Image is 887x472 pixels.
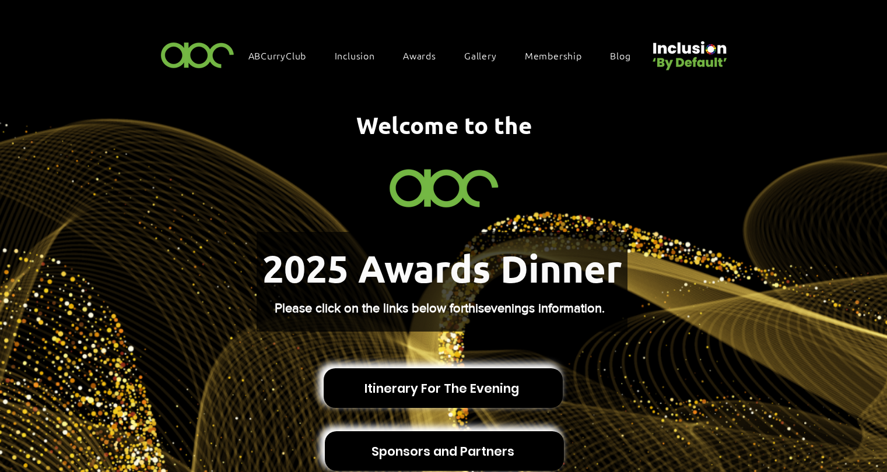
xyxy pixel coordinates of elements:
span: 2025 Awards Dinner [262,245,622,291]
a: Blog [604,43,648,68]
span: Sponsors and Partners [371,442,514,460]
span: Please click on the links below for [275,301,465,315]
a: Membership [519,43,599,68]
a: Gallery [458,43,514,68]
span: Welcome to the [356,110,532,140]
span: Itinerary For The Evening [364,379,519,397]
img: ABC-Logo-Blank-Background-01-01-2.png [381,161,504,210]
span: Inclusion [335,49,375,62]
span: Blog [610,49,630,62]
span: Membership [525,49,582,62]
span: Gallery [464,49,497,62]
nav: Site [243,43,648,68]
a: ABCurryClub [243,43,324,68]
a: Sponsors and Partners [325,431,564,471]
span: evenings information. [484,301,605,315]
span: Awards [403,49,436,62]
img: ABC-Logo-Blank-Background-01-01-2.png [157,37,238,72]
img: Untitled design (22).png [648,31,729,72]
span: this [465,301,484,315]
span: ABCurryClub [248,49,307,62]
div: Inclusion [329,43,392,68]
a: Itinerary For The Evening [324,368,563,408]
div: Awards [397,43,454,68]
